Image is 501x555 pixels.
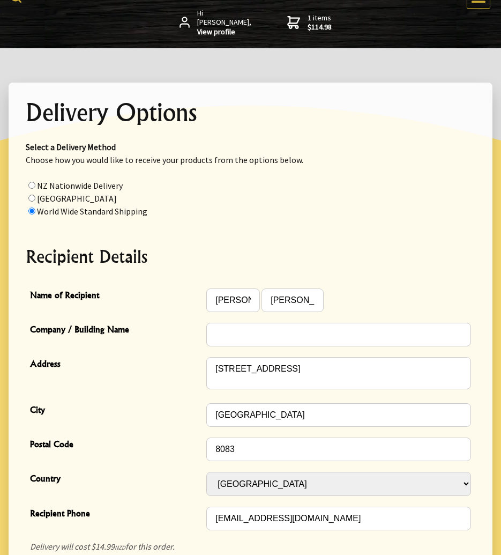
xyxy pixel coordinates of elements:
input: Company / Building Name [206,323,471,346]
span: Address [30,357,201,373]
textarea: Address [206,357,471,389]
h1: Delivery Options [26,100,475,125]
span: Company / Building Name [30,323,201,338]
span: Hi [PERSON_NAME], [197,9,252,37]
strong: Select a Delivery Method [26,142,116,152]
label: NZ Nationwide Delivery [37,180,123,191]
a: 1 items$114.98 [287,9,332,37]
p: Choose how you would like to receive your products from the options below. [26,140,475,218]
span: Postal Code [30,438,201,453]
span: Country [30,472,201,487]
label: [GEOGRAPHIC_DATA] [37,193,117,204]
input: Recipient Phone [206,507,471,530]
span: Name of Recipient [30,288,201,304]
a: Hi [PERSON_NAME],View profile [180,9,253,37]
span: 1 items [308,13,332,32]
strong: $114.98 [308,23,332,32]
input: City [206,403,471,427]
input: Name of Recipient [206,288,260,312]
span: City [30,403,201,419]
span: NZD [115,544,125,551]
span: Recipient Phone [30,507,201,522]
em: Delivery will cost $14.99 for this order. [30,541,175,552]
h2: Recipient Details [26,243,475,269]
label: World Wide Standard Shipping [37,206,147,217]
strong: View profile [197,27,252,37]
input: Postal Code [206,438,471,461]
select: Country [206,472,471,496]
input: Name of Recipient [261,288,324,312]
